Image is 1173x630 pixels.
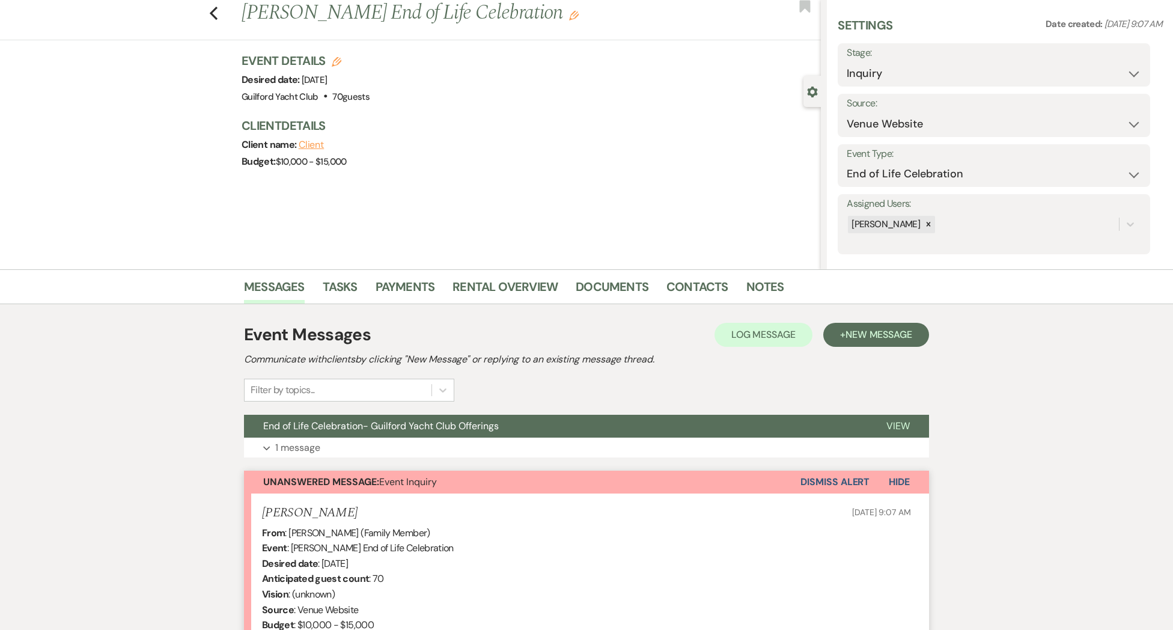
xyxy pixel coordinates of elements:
h1: Event Messages [244,322,371,347]
span: View [886,420,910,432]
b: Desired date [262,557,318,570]
button: Close lead details [807,85,818,97]
button: Unanswered Message:Event Inquiry [244,471,800,494]
span: Desired date: [242,73,302,86]
span: Budget: [242,155,276,168]
a: Tasks [323,277,358,304]
a: Payments [376,277,435,304]
span: [DATE] 9:07 AM [1104,18,1162,30]
span: Date created: [1046,18,1104,30]
span: End of Life Celebration- Guilford Yacht Club Offerings [263,420,499,432]
button: +New Message [823,323,929,347]
button: Edit [569,10,579,20]
a: Rental Overview [452,277,558,304]
b: From [262,527,285,539]
p: 1 message [275,440,320,456]
span: $10,000 - $15,000 [276,156,347,168]
span: [DATE] 9:07 AM [852,507,911,518]
label: Source: [847,95,1141,112]
b: Source [262,604,294,616]
b: Event [262,542,287,554]
span: 70 guests [332,91,370,103]
span: Guilford Yacht Club [242,91,318,103]
h2: Communicate with clients by clicking "New Message" or replying to an existing message thread. [244,352,929,367]
button: Log Message [714,323,812,347]
strong: Unanswered Message: [263,476,379,488]
div: [PERSON_NAME] [848,216,922,233]
button: End of Life Celebration- Guilford Yacht Club Offerings [244,415,867,438]
button: Dismiss Alert [800,471,870,494]
span: [DATE] [302,74,327,86]
span: Client name: [242,138,299,151]
h5: [PERSON_NAME] [262,506,358,521]
h3: Settings [838,17,892,43]
span: New Message [845,328,912,341]
span: Log Message [731,328,796,341]
span: Event Inquiry [263,476,437,488]
button: Client [299,140,324,150]
button: Hide [870,471,929,494]
label: Stage: [847,44,1141,62]
b: Anticipated guest count [262,572,369,585]
a: Documents [576,277,648,304]
a: Messages [244,277,305,304]
button: 1 message [244,438,929,458]
span: Hide [889,476,910,488]
a: Contacts [666,277,728,304]
label: Event Type: [847,145,1141,163]
a: Notes [746,277,784,304]
button: View [867,415,929,438]
label: Assigned Users: [847,195,1141,213]
b: Vision [262,588,288,601]
div: Filter by topics... [251,383,315,397]
h3: Client Details [242,117,809,134]
h3: Event Details [242,52,370,69]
